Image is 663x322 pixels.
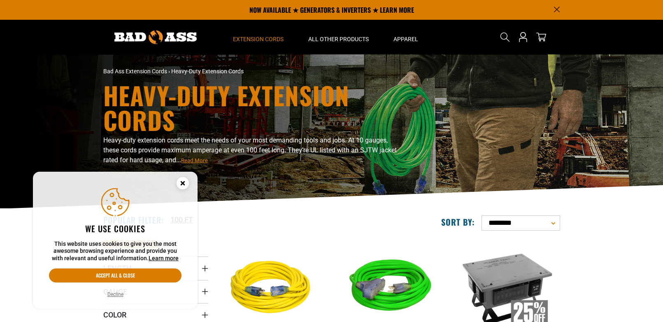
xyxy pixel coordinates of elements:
a: Learn more [149,255,179,261]
span: Heavy-duty extension cords meet the needs of your most demanding tools and jobs. At 10 gauges, th... [103,136,397,164]
span: Apparel [393,35,418,43]
p: This website uses cookies to give you the most awesome browsing experience and provide you with r... [49,240,181,262]
span: Extension Cords [233,35,284,43]
summary: Extension Cords [221,20,296,54]
button: Decline [105,290,126,299]
summary: Search [498,30,512,44]
summary: Apparel [381,20,430,54]
label: Sort by: [441,217,475,227]
nav: breadcrumbs [103,67,404,76]
h1: Heavy-Duty Extension Cords [103,83,404,132]
span: Read More [181,157,208,163]
button: Accept all & close [49,268,181,282]
span: Heavy-Duty Extension Cords [171,68,244,75]
span: All Other Products [308,35,369,43]
span: Color [103,310,126,320]
summary: All Other Products [296,20,381,54]
img: Bad Ass Extension Cords [114,30,197,44]
a: Bad Ass Extension Cords [103,68,167,75]
span: › [168,68,170,75]
aside: Cookie Consent [33,172,198,309]
h2: We use cookies [49,223,181,234]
